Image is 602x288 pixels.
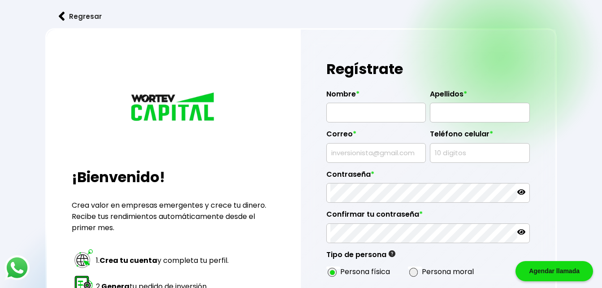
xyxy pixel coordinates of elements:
label: Persona física [340,266,390,277]
label: Correo [326,130,426,143]
input: inversionista@gmail.com [330,144,422,162]
img: logo_wortev_capital [129,91,218,124]
label: Contraseña [326,170,529,183]
a: flecha izquierdaRegresar [45,4,557,28]
label: Teléfono celular [430,130,529,143]
div: Agendar llamada [515,261,593,281]
button: Regresar [45,4,115,28]
label: Apellidos [430,90,529,103]
label: Confirmar tu contraseña [326,210,529,223]
img: flecha izquierda [59,12,65,21]
strong: Crea tu cuenta [100,255,157,266]
p: Crea valor en empresas emergentes y crece tu dinero. Recibe tus rendimientos automáticamente desd... [72,200,275,233]
input: 10 dígitos [434,144,525,162]
label: Tipo de persona [326,250,395,264]
label: Persona moral [422,266,474,277]
img: logos_whatsapp-icon.242b2217.svg [4,255,30,280]
h2: ¡Bienvenido! [72,166,275,188]
td: 1. y completa tu perfil. [95,248,231,273]
img: gfR76cHglkPwleuBLjWdxeZVvX9Wp6JBDmjRYY8JYDQn16A2ICN00zLTgIroGa6qie5tIuWH7V3AapTKqzv+oMZsGfMUqL5JM... [389,250,395,257]
label: Nombre [326,90,426,103]
h1: Regístrate [326,56,529,83]
img: paso 1 [73,248,94,269]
